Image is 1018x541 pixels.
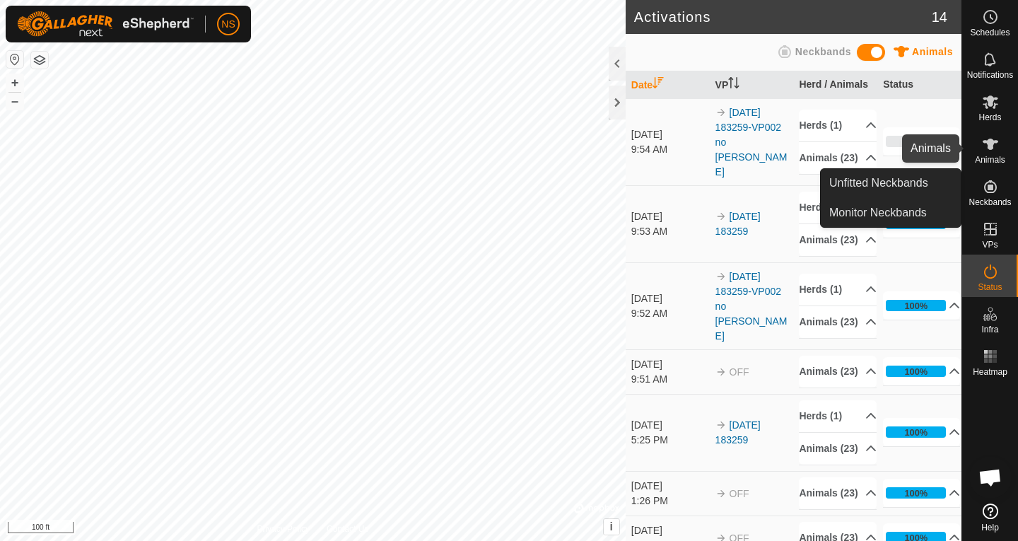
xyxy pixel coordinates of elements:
img: arrow [715,107,727,118]
span: Neckbands [969,198,1011,206]
p-accordion-header: 100% [883,479,960,507]
div: 100% [886,487,946,499]
p-accordion-header: Animals (23) [799,356,876,388]
div: [DATE] [631,127,708,142]
button: i [604,519,619,535]
th: Herd / Animals [793,71,877,99]
span: Infra [981,325,998,334]
span: VPs [982,240,997,249]
div: 9:52 AM [631,306,708,321]
span: Help [981,523,999,532]
p-accordion-header: 100% [883,291,960,320]
button: – [6,93,23,110]
a: Contact Us [327,523,368,535]
a: Unfitted Neckbands [821,169,961,197]
div: Open chat [969,456,1012,499]
span: Heatmap [973,368,1007,376]
a: [DATE] 183259-VP002 no [PERSON_NAME] [715,107,788,178]
p-accordion-header: Herds (1) [799,192,876,223]
button: + [6,74,23,91]
div: 100% [904,426,928,439]
a: Help [962,498,1018,537]
span: Unfitted Neckbands [829,175,928,192]
span: Herds [978,113,1001,122]
p-accordion-header: Animals (23) [799,142,876,174]
div: [DATE] [631,357,708,372]
th: VP [710,71,794,99]
span: Status [978,283,1002,291]
img: arrow [715,211,727,222]
span: Monitor Neckbands [829,204,927,221]
p-accordion-header: 100% [883,357,960,385]
p-accordion-header: 0% [883,127,960,156]
span: Animals [912,46,953,57]
span: Animals [975,156,1005,164]
button: Reset Map [6,51,23,68]
div: [DATE] [631,523,708,538]
div: [DATE] [631,479,708,494]
p-accordion-header: Animals (23) [799,433,876,465]
p-accordion-header: Herds (1) [799,110,876,141]
span: i [610,520,613,533]
p-sorticon: Activate to sort [728,79,739,91]
img: arrow [715,366,727,378]
div: 100% [886,366,946,377]
div: 100% [904,487,928,500]
div: 5:25 PM [631,433,708,448]
span: Schedules [970,28,1010,37]
div: 0% [886,136,946,147]
img: arrow [715,488,727,499]
div: 9:51 AM [631,372,708,387]
p-accordion-header: Herds (1) [799,274,876,306]
div: [DATE] [631,209,708,224]
span: Neckbands [795,46,851,57]
div: 100% [886,426,946,438]
div: 9:53 AM [631,224,708,239]
a: [DATE] 183259-VP002 no [PERSON_NAME] [715,271,788,342]
span: NS [221,17,235,32]
img: arrow [715,271,727,282]
p-accordion-header: Animals (23) [799,224,876,256]
div: [DATE] [631,418,708,433]
div: 100% [886,300,946,311]
p-accordion-header: Animals (23) [799,306,876,338]
h2: Activations [634,8,932,25]
a: Privacy Policy [257,523,310,535]
a: [DATE] 183259 [715,211,761,237]
span: OFF [730,366,749,378]
th: Date [626,71,710,99]
div: 100% [904,365,928,378]
th: Status [877,71,961,99]
p-accordion-header: Herds (1) [799,400,876,432]
span: Notifications [967,71,1013,79]
div: 100% [904,299,928,313]
span: OFF [730,488,749,499]
p-sorticon: Activate to sort [653,79,664,91]
img: Gallagher Logo [17,11,194,37]
img: arrow [715,419,727,431]
button: Map Layers [31,52,48,69]
a: Monitor Neckbands [821,199,961,227]
p-accordion-header: 100% [883,418,960,446]
div: 9:54 AM [631,142,708,157]
p-accordion-header: Animals (23) [799,477,876,509]
span: 14 [932,6,947,28]
a: [DATE] 183259 [715,419,761,446]
div: 1:26 PM [631,494,708,508]
div: [DATE] [631,291,708,306]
